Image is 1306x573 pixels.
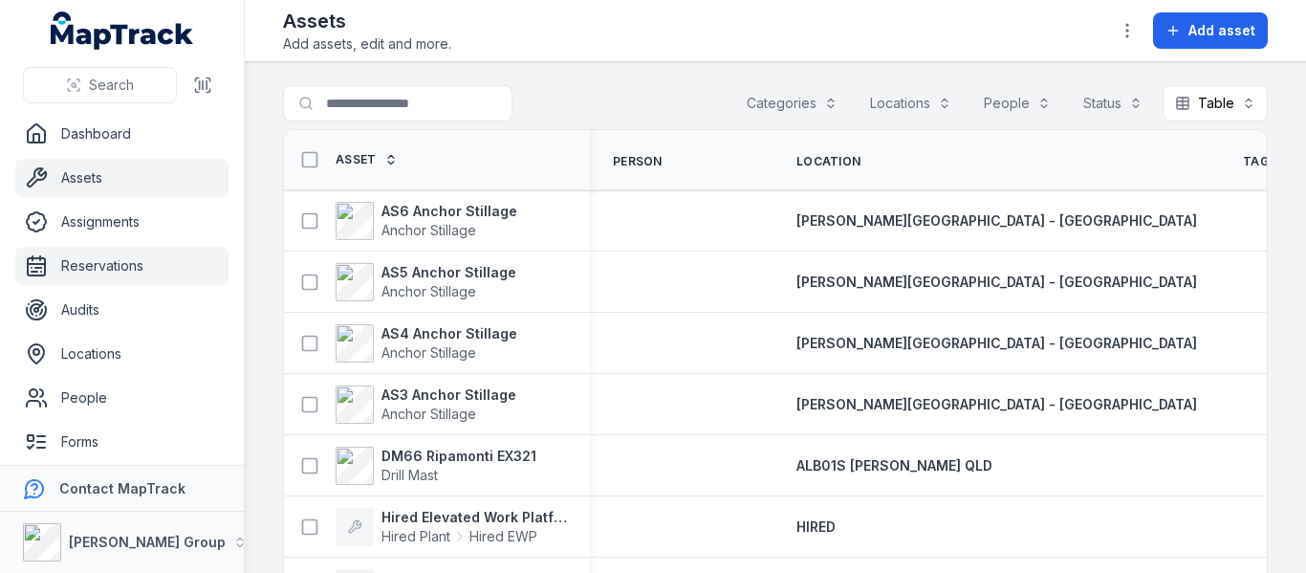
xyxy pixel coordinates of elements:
button: Table [1163,85,1268,121]
button: Categories [734,85,850,121]
a: Asset [336,152,398,167]
a: Assignments [15,203,229,241]
h2: Assets [283,8,451,34]
strong: AS4 Anchor Stillage [381,324,517,343]
a: [PERSON_NAME][GEOGRAPHIC_DATA] - [GEOGRAPHIC_DATA] [796,395,1197,414]
a: Dashboard [15,115,229,153]
span: ALB01S [PERSON_NAME] QLD [796,457,992,474]
span: Add assets, edit and more. [283,34,451,54]
span: Asset [336,152,377,167]
a: Reservations [15,247,229,285]
span: Hired Plant [381,527,450,546]
a: MapTrack [51,11,194,50]
a: Assets [15,159,229,197]
strong: DM66 Ripamonti EX321 [381,447,536,466]
button: People [971,85,1063,121]
a: [PERSON_NAME][GEOGRAPHIC_DATA] - [GEOGRAPHIC_DATA] [796,334,1197,353]
button: Add asset [1153,12,1268,49]
button: Status [1071,85,1155,121]
span: Drill Mast [381,467,438,483]
a: [PERSON_NAME][GEOGRAPHIC_DATA] - [GEOGRAPHIC_DATA] [796,273,1197,292]
span: Person [613,154,663,169]
span: Anchor Stillage [381,344,476,361]
a: People [15,379,229,417]
a: Hired Elevated Work PlatformHired PlantHired EWP [336,508,567,546]
strong: AS3 Anchor Stillage [381,386,516,405]
a: AS6 Anchor StillageAnchor Stillage [336,202,517,240]
span: Anchor Stillage [381,406,476,422]
a: Forms [15,423,229,461]
a: Audits [15,291,229,329]
span: [PERSON_NAME][GEOGRAPHIC_DATA] - [GEOGRAPHIC_DATA] [796,212,1197,229]
a: [PERSON_NAME][GEOGRAPHIC_DATA] - [GEOGRAPHIC_DATA] [796,211,1197,231]
span: Location [796,154,860,169]
button: Locations [858,85,964,121]
strong: AS6 Anchor Stillage [381,202,517,221]
strong: Hired Elevated Work Platform [381,508,567,527]
span: Tag [1243,154,1269,169]
a: DM66 Ripamonti EX321Drill Mast [336,447,536,485]
span: Anchor Stillage [381,222,476,238]
button: Search [23,67,177,103]
strong: Contact MapTrack [59,480,185,496]
a: ALB01S [PERSON_NAME] QLD [796,456,992,475]
span: HIRED [796,518,836,535]
span: [PERSON_NAME][GEOGRAPHIC_DATA] - [GEOGRAPHIC_DATA] [796,274,1197,290]
a: Locations [15,335,229,373]
a: HIRED [796,518,836,537]
span: [PERSON_NAME][GEOGRAPHIC_DATA] - [GEOGRAPHIC_DATA] [796,335,1197,351]
a: AS3 Anchor StillageAnchor Stillage [336,386,516,424]
a: AS5 Anchor StillageAnchor Stillage [336,263,516,301]
span: Add asset [1188,21,1255,40]
span: Search [89,76,134,95]
strong: AS5 Anchor Stillage [381,263,516,282]
span: Anchor Stillage [381,283,476,299]
span: Hired EWP [469,527,537,546]
span: [PERSON_NAME][GEOGRAPHIC_DATA] - [GEOGRAPHIC_DATA] [796,396,1197,412]
strong: [PERSON_NAME] Group [69,534,226,550]
a: AS4 Anchor StillageAnchor Stillage [336,324,517,363]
